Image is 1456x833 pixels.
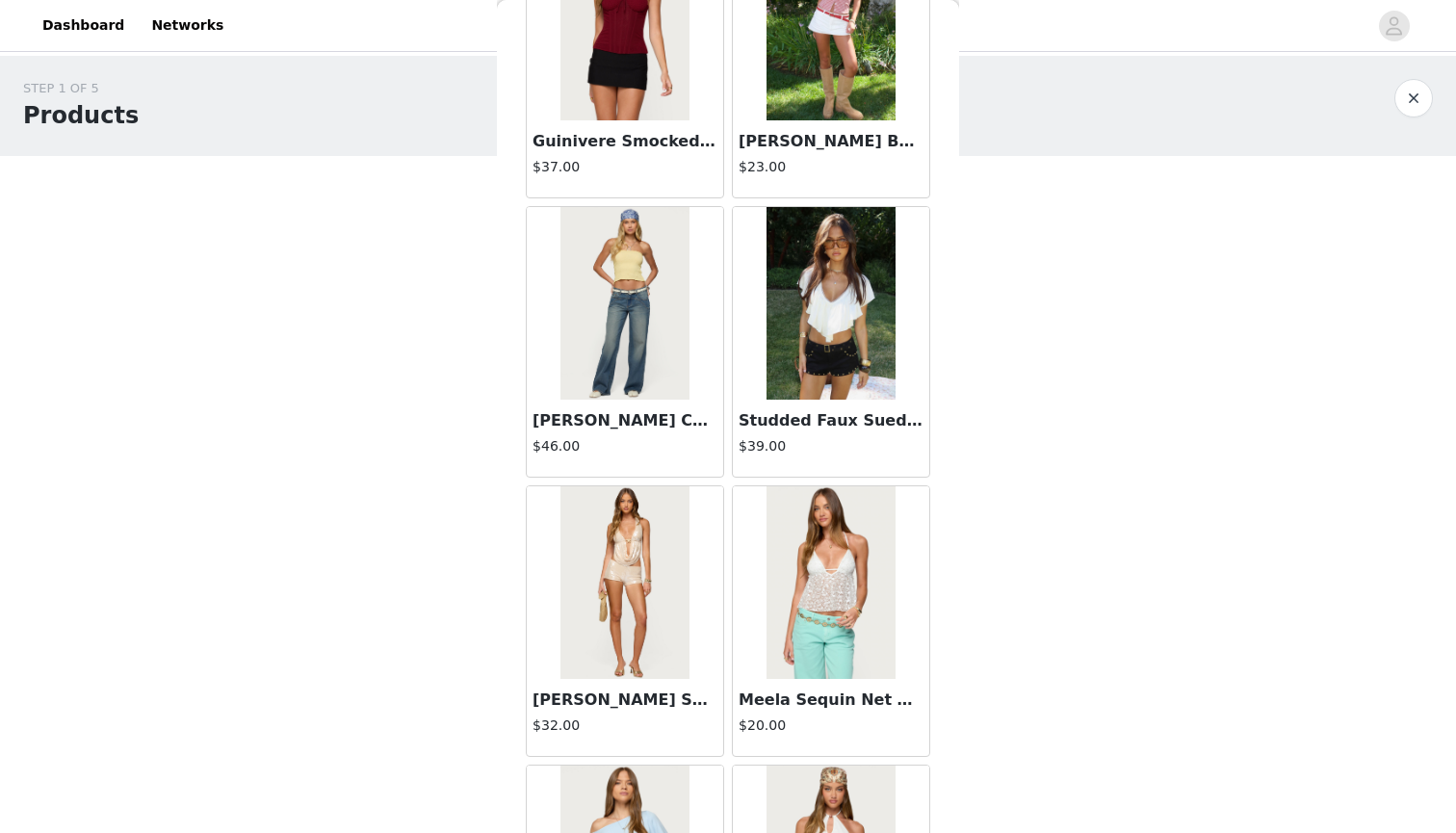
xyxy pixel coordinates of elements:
[533,716,717,736] h4: $32.00
[533,436,717,456] h4: $46.00
[23,98,139,133] h1: Products
[739,130,923,153] h3: [PERSON_NAME] Button Up Halter Top
[533,409,717,432] h3: [PERSON_NAME] Curved Stitch Low Rise Jeans
[533,130,717,153] h3: Guinivere Smocked Strapless Corset
[560,486,689,679] img: Roxey Sequin Micro Shorts
[560,207,689,400] img: Ronny Curved Stitch Low Rise Jeans
[739,409,923,432] h3: Studded Faux Suede Micro Shorts
[140,4,235,47] a: Networks
[23,79,139,98] div: STEP 1 OF 5
[767,207,895,400] img: Studded Faux Suede Micro Shorts
[533,689,717,712] h3: [PERSON_NAME] Sequin Micro Shorts
[739,689,923,712] h3: Meela Sequin Net Halter Top
[739,436,923,456] h4: $39.00
[739,716,923,736] h4: $20.00
[533,157,717,177] h4: $37.00
[1385,11,1403,41] div: avatar
[739,157,923,177] h4: $23.00
[767,486,895,679] img: Meela Sequin Net Halter Top
[31,4,136,47] a: Dashboard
